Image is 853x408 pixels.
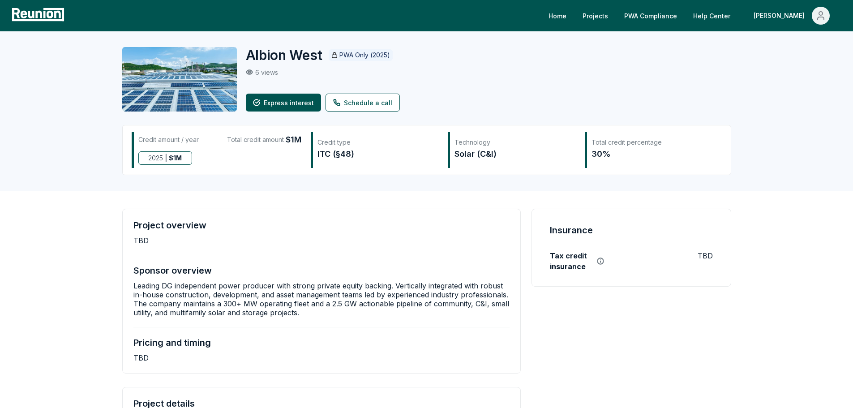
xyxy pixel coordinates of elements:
[246,94,321,112] button: Express interest
[246,47,322,63] h2: Albion West
[165,152,167,164] span: |
[286,133,301,146] span: $1M
[617,7,684,25] a: PWA Compliance
[227,133,301,146] div: Total credit amount
[550,223,593,237] h4: Insurance
[326,94,400,112] a: Schedule a call
[686,7,737,25] a: Help Center
[122,47,237,112] img: Albion West
[133,265,212,276] h4: Sponsor overview
[255,69,278,76] p: 6 views
[133,337,211,348] h4: Pricing and timing
[339,51,390,60] p: PWA Only (2025)
[169,152,182,164] span: $ 1M
[541,7,844,25] nav: Main
[317,138,438,147] div: Credit type
[317,148,438,160] div: ITC (§48)
[133,220,206,231] h4: Project overview
[592,138,712,147] div: Total credit percentage
[550,250,592,272] label: Tax credit insurance
[148,152,163,164] span: 2025
[454,148,575,160] div: Solar (C&I)
[454,138,575,147] div: Technology
[138,133,199,146] div: Credit amount / year
[698,250,713,261] p: TBD
[754,7,808,25] div: [PERSON_NAME]
[746,7,837,25] button: [PERSON_NAME]
[133,353,149,362] p: TBD
[541,7,574,25] a: Home
[575,7,615,25] a: Projects
[133,236,149,245] p: TBD
[592,148,712,160] div: 30%
[133,281,510,317] p: Leading DG independent power producer with strong private equity backing. Vertically integrated w...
